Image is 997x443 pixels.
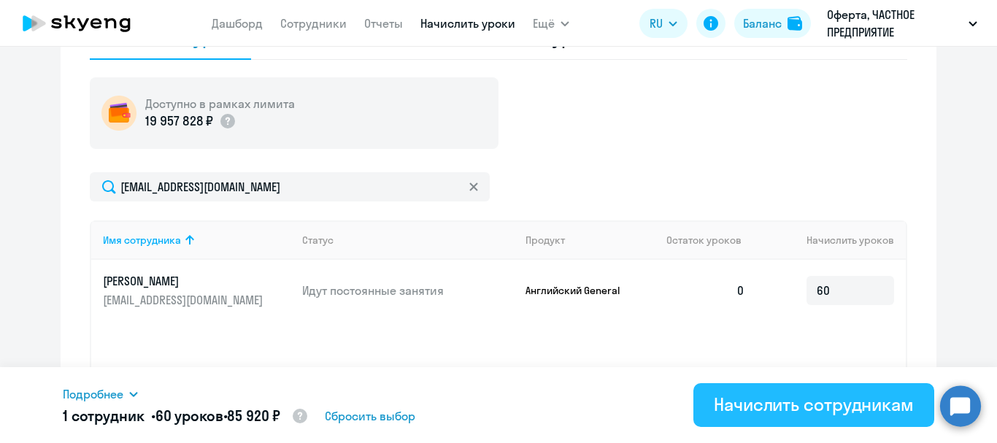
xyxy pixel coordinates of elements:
button: RU [639,9,688,38]
span: Остаток уроков [666,234,742,247]
div: Баланс [743,15,782,32]
p: Идут постоянные занятия [302,282,514,298]
span: Сбросить выбор [325,407,415,425]
div: Имя сотрудника [103,234,290,247]
div: Продукт [526,234,565,247]
div: Имя сотрудника [103,234,181,247]
div: Остаток уроков [666,234,757,247]
input: Поиск по имени, email, продукту или статусу [90,172,490,201]
p: Английский General [526,284,635,297]
a: [PERSON_NAME][EMAIL_ADDRESS][DOMAIN_NAME] [103,273,290,308]
p: 19 957 828 ₽ [145,112,213,131]
a: Сотрудники [280,16,347,31]
h5: Доступно в рамках лимита [145,96,295,112]
button: Оферта, ЧАСТНОЕ ПРЕДПРИЯТИЕ АГРОВИТАСЕРВИС [820,6,985,41]
p: [EMAIL_ADDRESS][DOMAIN_NAME] [103,292,266,308]
img: balance [788,16,802,31]
button: Начислить сотрудникам [693,383,934,427]
span: Подробнее [63,385,123,403]
a: Отчеты [364,16,403,31]
a: Начислить уроки [420,16,515,31]
span: 60 уроков [155,407,223,425]
div: Начислить сотрудникам [714,393,914,416]
p: [PERSON_NAME] [103,273,266,289]
p: Оферта, ЧАСТНОЕ ПРЕДПРИЯТИЕ АГРОВИТАСЕРВИС [827,6,963,41]
div: Продукт [526,234,655,247]
button: Ещё [533,9,569,38]
span: RU [650,15,663,32]
a: Дашборд [212,16,263,31]
td: 0 [655,260,757,321]
h5: 1 сотрудник • • [63,406,309,428]
div: Статус [302,234,334,247]
img: wallet-circle.png [101,96,136,131]
span: Ещё [533,15,555,32]
div: Статус [302,234,514,247]
span: 85 920 ₽ [227,407,280,425]
th: Начислить уроков [757,220,906,260]
button: Балансbalance [734,9,811,38]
